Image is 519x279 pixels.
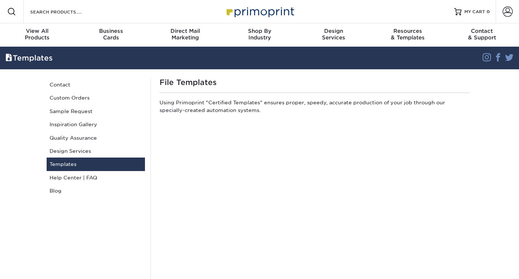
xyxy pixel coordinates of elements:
div: Marketing [148,28,223,41]
a: Quality Assurance [47,131,145,144]
span: MY CART [464,9,485,15]
a: Contact& Support [445,23,519,47]
a: Templates [47,158,145,171]
img: Primoprint [223,4,296,19]
a: Design Services [47,144,145,158]
div: Industry [223,28,297,41]
span: Contact [445,28,519,34]
p: Using Primoprint "Certified Templates" ensures proper, speedy, accurate production of your job th... [160,99,469,117]
div: & Templates [371,28,445,41]
a: Contact [47,78,145,91]
a: Help Center | FAQ [47,171,145,184]
div: & Support [445,28,519,41]
h1: File Templates [160,78,469,87]
span: Business [74,28,149,34]
div: Cards [74,28,149,41]
span: Shop By [223,28,297,34]
a: Shop ByIndustry [223,23,297,47]
a: Direct MailMarketing [148,23,223,47]
a: Sample Request [47,105,145,118]
a: DesignServices [296,23,371,47]
span: 0 [487,9,490,14]
a: Resources& Templates [371,23,445,47]
a: BusinessCards [74,23,149,47]
a: Blog [47,184,145,197]
a: Inspiration Gallery [47,118,145,131]
span: Resources [371,28,445,34]
div: Services [296,28,371,41]
input: SEARCH PRODUCTS..... [30,7,101,16]
span: Direct Mail [148,28,223,34]
a: Custom Orders [47,91,145,104]
span: Design [296,28,371,34]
